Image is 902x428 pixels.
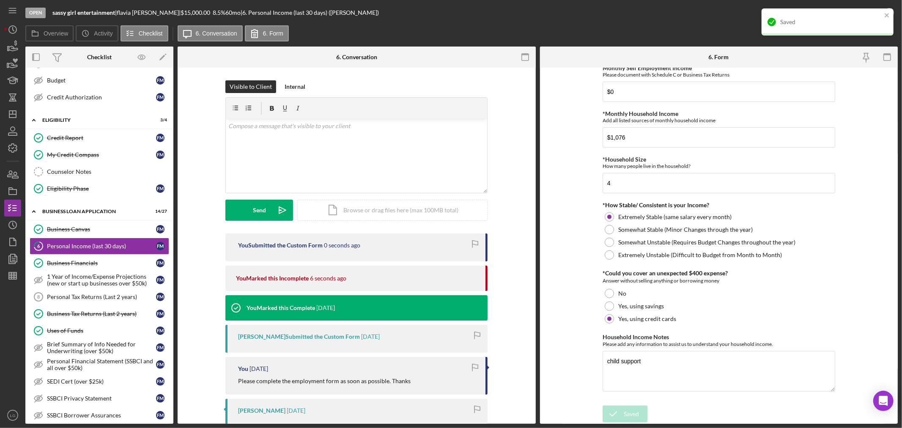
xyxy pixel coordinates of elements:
[152,118,167,123] div: 3 / 4
[76,25,118,41] button: Activity
[30,407,169,424] a: SSBCI Borrower Assurancesfm
[603,71,835,78] div: Please document with Schedule C or Business Tax Returns
[30,390,169,407] a: SSBCI Privacy Statementfm
[618,316,676,322] label: Yes, using credit cards
[249,365,268,372] time: 2025-08-19 14:28
[618,214,732,220] label: Extremely Stable (same salary every month)
[618,303,664,310] label: Yes, using savings
[30,146,169,163] a: My Credit Compassfm
[245,25,289,41] button: 6. Form
[156,225,164,233] div: f m
[117,9,181,16] div: flavia [PERSON_NAME] |
[30,129,169,146] a: Credit Reportfm
[4,407,21,424] button: LG
[618,239,795,246] label: Somewhat Unstable (Requires Budget Changes throughout the year)
[30,180,169,197] a: Eligibility Phasefm
[156,93,164,102] div: f m
[238,376,411,386] p: Please complete the employment form as soon as possible. Thanks
[52,9,115,16] b: sassy girl entertainment
[47,226,156,233] div: Business Canvas
[603,156,646,163] label: *Household Size
[47,395,156,402] div: SSBCI Privacy Statement
[156,134,164,142] div: f m
[25,25,74,41] button: Overview
[230,80,272,93] div: Visible to Client
[287,407,305,414] time: 2025-08-18 23:19
[87,54,112,60] div: Checklist
[603,117,835,123] div: Add all listed sources of monthly household income
[30,221,169,238] a: Business Canvasfm
[42,118,146,123] div: ELIGIBILITY
[618,290,626,297] label: No
[285,80,305,93] div: Internal
[603,270,835,277] div: *Could you cover an unexpected $400 expense?
[47,151,156,158] div: My Credit Compass
[30,272,169,288] a: 1 Year of Income/Expense Projections (new or start up businesses over $50k)fm
[42,209,146,214] div: BUSINESS LOAN APPLICATION
[156,293,164,301] div: f m
[37,243,40,249] tspan: 6
[361,333,380,340] time: 2025-08-19 14:38
[156,259,164,267] div: f m
[47,412,156,419] div: SSBCI Borrower Assurances
[25,8,46,18] div: Open
[47,341,156,354] div: Brief Summary of Info Needed for Underwriting (over $50k)
[238,333,360,340] div: [PERSON_NAME] Submitted the Custom Form
[47,310,156,317] div: Business Tax Returns (Last 2 years)
[603,341,835,347] div: Please add any information to assist us to understand your household income.
[156,184,164,193] div: f m
[241,9,379,16] div: | 6. Personal Income (last 30 days) ([PERSON_NAME])
[156,360,164,369] div: f m
[884,12,890,20] button: close
[47,243,156,250] div: Personal Income (last 30 days)
[238,407,285,414] div: [PERSON_NAME]
[280,80,310,93] button: Internal
[37,294,40,299] tspan: 8
[30,238,169,255] a: 6Personal Income (last 30 days)fm
[709,54,729,60] div: 6. Form
[156,310,164,318] div: f m
[44,30,68,37] label: Overview
[47,77,156,84] div: Budget
[47,294,156,300] div: Personal Tax Returns (Last 2 years)
[780,19,882,25] div: Saved
[156,276,164,284] div: f m
[156,242,164,250] div: f m
[603,333,669,340] label: Household Income Notes
[310,275,346,282] time: 2025-08-20 14:57
[225,80,276,93] button: Visible to Client
[624,406,639,423] div: Saved
[30,322,169,339] a: Uses of Fundsfm
[336,54,377,60] div: 6. Conversation
[47,327,156,334] div: Uses of Funds
[603,163,835,169] div: How many people live in the household?
[47,94,156,101] div: Credit Authorization
[47,168,169,175] div: Counselor Notes
[30,339,169,356] a: Brief Summary of Info Needed for Underwriting (over $50k)fm
[838,4,879,21] div: Mark Complete
[181,9,213,16] div: $15,000.00
[156,377,164,386] div: f m
[603,202,835,209] div: *How Stable/ Consistent is your Income?
[47,185,156,192] div: Eligibility Phase
[263,30,283,37] label: 6. Form
[47,134,156,141] div: Credit Report
[603,64,692,71] label: Monthly Self Employment Income
[238,242,323,249] div: You Submitted the Custom Form
[156,411,164,420] div: f m
[30,356,169,373] a: Personal Financial Statement (SSBCI and all over $50k)fm
[10,413,16,418] text: LG
[156,151,164,159] div: f m
[316,305,335,311] time: 2025-08-19 14:43
[603,110,678,117] label: *Monthly Household Income
[873,391,894,411] div: Open Intercom Messenger
[253,200,266,221] div: Send
[30,89,169,106] a: Credit Authorizationfm
[30,373,169,390] a: SEDI Cert (over $25k)fm
[618,226,753,233] label: Somewhat Stable (Minor Changes through the year)
[47,260,156,266] div: Business Financials
[47,273,156,287] div: 1 Year of Income/Expense Projections (new or start up businesses over $50k)
[52,9,117,16] div: |
[139,30,163,37] label: Checklist
[618,252,782,258] label: Extremely Unstable (Difficult to Budget from Month to Month)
